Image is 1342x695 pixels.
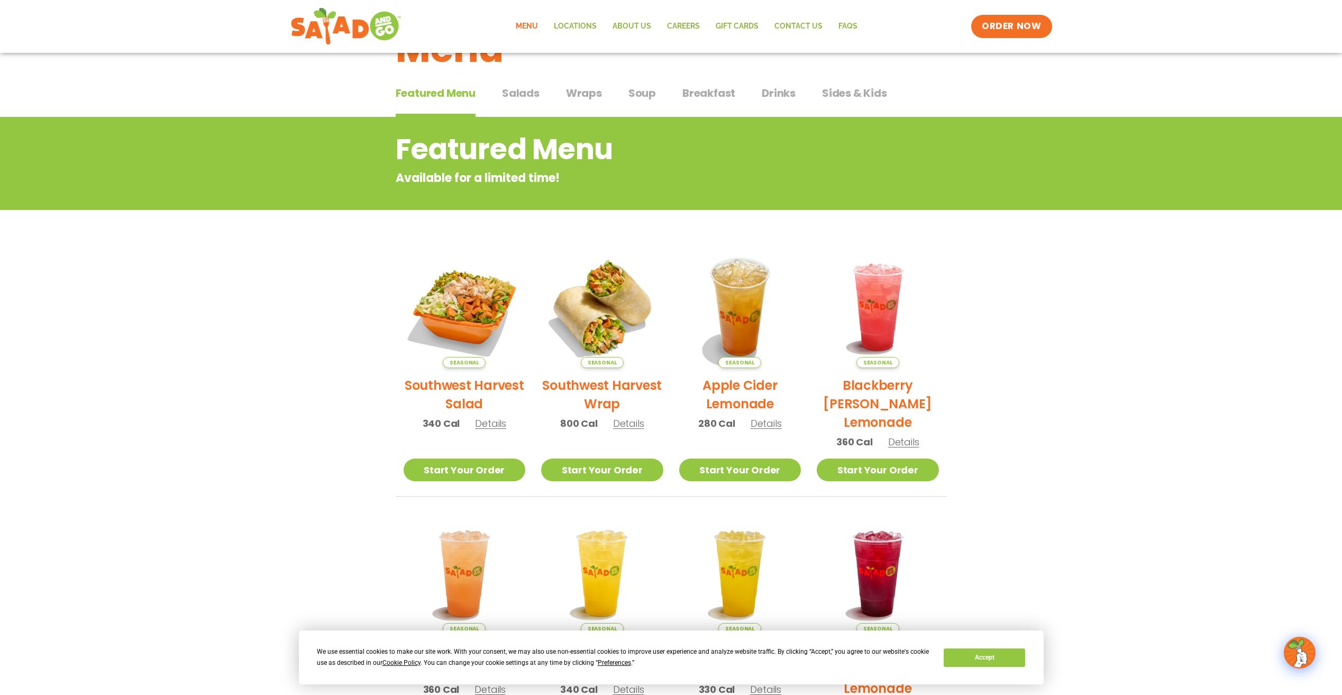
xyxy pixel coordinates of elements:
[541,513,663,635] img: Product photo for Sunkissed Yuzu Lemonade
[751,417,782,430] span: Details
[396,169,862,187] p: Available for a limited time!
[762,85,796,101] span: Drinks
[817,246,939,368] img: Product photo for Blackberry Bramble Lemonade
[581,357,624,368] span: Seasonal
[982,20,1041,33] span: ORDER NOW
[404,459,526,481] a: Start Your Order
[679,459,801,481] a: Start Your Order
[566,85,602,101] span: Wraps
[404,513,526,635] img: Product photo for Summer Stone Fruit Lemonade
[708,14,766,39] a: GIFT CARDS
[888,435,919,449] span: Details
[299,630,1044,684] div: Cookie Consent Prompt
[659,14,708,39] a: Careers
[1285,638,1314,667] img: wpChatIcon
[822,85,887,101] span: Sides & Kids
[856,357,899,368] span: Seasonal
[541,246,663,368] img: Product photo for Southwest Harvest Wrap
[508,14,865,39] nav: Menu
[605,14,659,39] a: About Us
[971,15,1052,38] a: ORDER NOW
[502,85,540,101] span: Salads
[817,376,939,432] h2: Blackberry [PERSON_NAME] Lemonade
[396,128,862,171] h2: Featured Menu
[560,416,598,431] span: 800 Cal
[546,14,605,39] a: Locations
[718,623,761,634] span: Seasonal
[508,14,546,39] a: Menu
[817,459,939,481] a: Start Your Order
[766,14,830,39] a: Contact Us
[836,435,873,449] span: 360 Cal
[541,459,663,481] a: Start Your Order
[718,357,761,368] span: Seasonal
[404,246,526,368] img: Product photo for Southwest Harvest Salad
[830,14,865,39] a: FAQs
[396,81,947,117] div: Tabbed content
[598,659,631,666] span: Preferences
[382,659,421,666] span: Cookie Policy
[404,376,526,413] h2: Southwest Harvest Salad
[628,85,656,101] span: Soup
[944,648,1025,667] button: Accept
[396,85,476,101] span: Featured Menu
[581,623,624,634] span: Seasonal
[679,376,801,413] h2: Apple Cider Lemonade
[443,357,486,368] span: Seasonal
[613,417,644,430] span: Details
[682,85,735,101] span: Breakfast
[698,416,735,431] span: 280 Cal
[679,513,801,635] img: Product photo for Mango Grove Lemonade
[317,646,931,669] div: We use essential cookies to make our site work. With your consent, we may also use non-essential ...
[290,5,402,48] img: new-SAG-logo-768×292
[443,623,486,634] span: Seasonal
[423,416,460,431] span: 340 Cal
[541,376,663,413] h2: Southwest Harvest Wrap
[856,623,899,634] span: Seasonal
[679,246,801,368] img: Product photo for Apple Cider Lemonade
[475,417,506,430] span: Details
[817,513,939,635] img: Product photo for Black Cherry Orchard Lemonade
